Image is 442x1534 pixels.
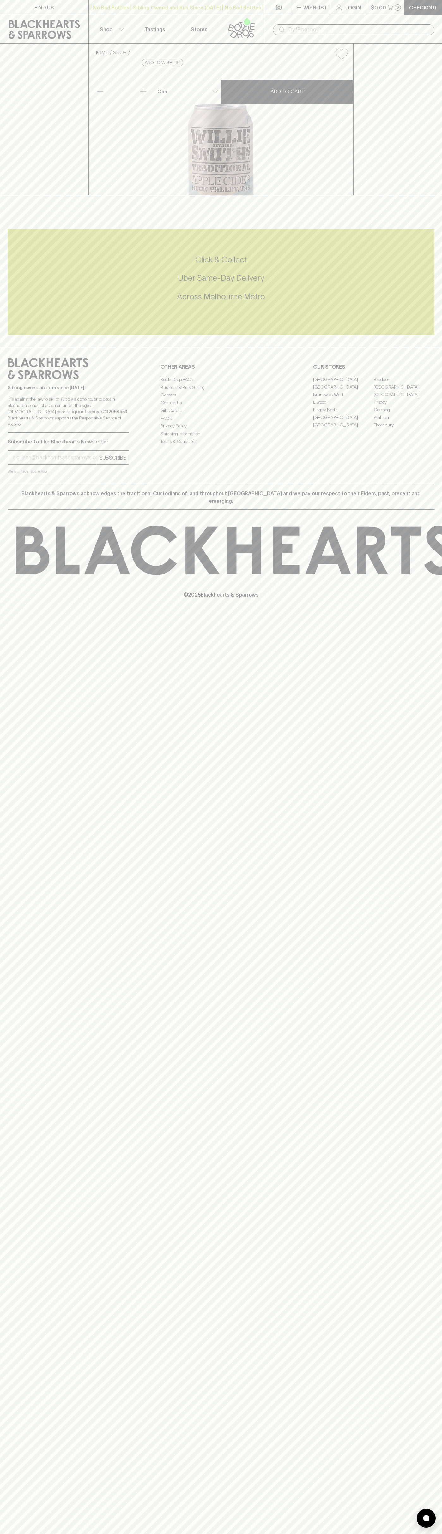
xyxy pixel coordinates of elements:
[374,391,434,398] a: [GEOGRAPHIC_DATA]
[160,376,282,383] a: Bottle Drop FAQ's
[97,451,129,464] button: SUBSCRIBE
[12,490,430,505] p: Blackhearts & Sparrows acknowledges the traditional Custodians of land throughout [GEOGRAPHIC_DAT...
[8,291,434,302] h5: Across Melbourne Metro
[303,4,327,11] p: Wishlist
[133,15,177,43] a: Tastings
[155,85,221,98] div: Can
[8,384,129,391] p: Sibling owned and run since [DATE]
[374,383,434,391] a: [GEOGRAPHIC_DATA]
[313,406,374,413] a: Fitzroy North
[313,421,374,429] a: [GEOGRAPHIC_DATA]
[374,398,434,406] a: Fitzroy
[157,88,167,95] p: Can
[160,399,282,407] a: Contact Us
[8,229,434,335] div: Call to action block
[221,80,353,104] button: ADD TO CART
[113,50,127,55] a: SHOP
[8,468,129,474] p: We will never spam you
[397,6,399,9] p: 0
[145,26,165,33] p: Tastings
[94,50,108,55] a: HOME
[13,453,97,463] input: e.g. jane@blackheartsandsparrows.com.au
[100,26,112,33] p: Shop
[288,25,429,35] input: Try "Pinot noir"
[313,413,374,421] a: [GEOGRAPHIC_DATA]
[160,438,282,445] a: Terms & Conditions
[270,88,304,95] p: ADD TO CART
[374,406,434,413] a: Geelong
[423,1515,429,1521] img: bubble-icon
[160,363,282,371] p: OTHER AREAS
[8,254,434,265] h5: Click & Collect
[69,409,127,414] strong: Liquor License #32064953
[34,4,54,11] p: FIND US
[191,26,207,33] p: Stores
[409,4,438,11] p: Checkout
[160,414,282,422] a: FAQ's
[374,413,434,421] a: Prahran
[160,383,282,391] a: Business & Bulk Gifting
[8,396,129,427] p: It is against the law to sell or supply alcohol to, or to obtain alcohol on behalf of a person un...
[89,15,133,43] button: Shop
[89,65,353,195] img: 51495.png
[160,407,282,414] a: Gift Cards
[313,376,374,383] a: [GEOGRAPHIC_DATA]
[177,15,221,43] a: Stores
[313,391,374,398] a: Brunswick West
[374,376,434,383] a: Braddon
[100,454,126,461] p: SUBSCRIBE
[345,4,361,11] p: Login
[160,422,282,430] a: Privacy Policy
[142,59,183,66] button: Add to wishlist
[313,398,374,406] a: Elwood
[8,273,434,283] h5: Uber Same-Day Delivery
[313,363,434,371] p: OUR STORES
[374,421,434,429] a: Thornbury
[371,4,386,11] p: $0.00
[313,383,374,391] a: [GEOGRAPHIC_DATA]
[333,46,350,62] button: Add to wishlist
[160,430,282,437] a: Shipping Information
[160,391,282,399] a: Careers
[8,438,129,445] p: Subscribe to The Blackhearts Newsletter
